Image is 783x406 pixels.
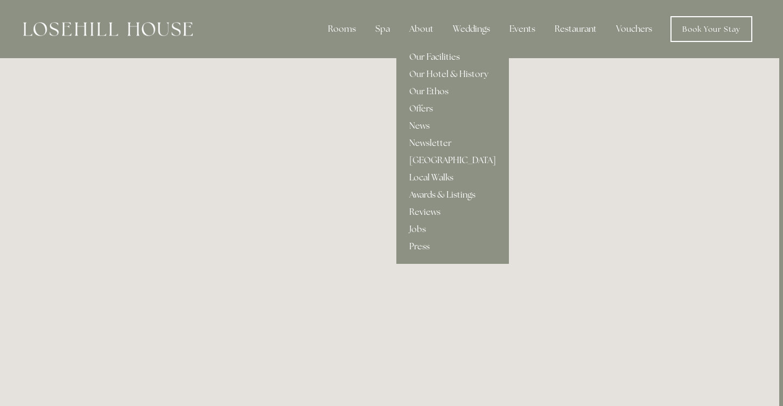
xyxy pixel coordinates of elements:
a: Vouchers [607,18,661,40]
a: Book Your Stay [670,16,752,42]
a: Our Hotel & History [396,66,509,83]
div: Events [501,18,544,40]
a: Local Walks [396,169,509,186]
a: Press [396,238,509,255]
a: [GEOGRAPHIC_DATA] [396,152,509,169]
div: Spa [367,18,399,40]
div: Rooms [319,18,365,40]
a: Offers [396,100,509,117]
a: Our Ethos [396,83,509,100]
a: News [396,117,509,135]
div: About [401,18,442,40]
a: Jobs [396,221,509,238]
div: Weddings [444,18,499,40]
a: Newsletter [396,135,509,152]
a: Our Facilities [396,48,509,66]
a: Reviews [396,204,509,221]
img: Losehill House [23,22,193,36]
a: Awards & Listings [396,186,509,204]
div: Restaurant [546,18,605,40]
